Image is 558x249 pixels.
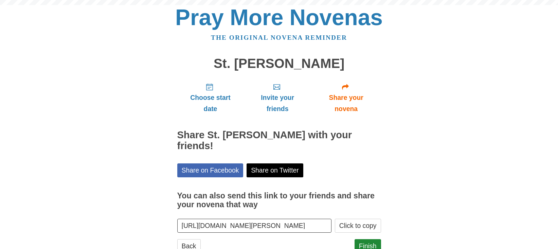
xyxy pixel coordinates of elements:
[250,92,304,114] span: Invite your friends
[177,130,381,152] h2: Share St. [PERSON_NAME] with your friends!
[247,163,303,177] a: Share on Twitter
[318,92,374,114] span: Share your novena
[311,77,381,118] a: Share your novena
[177,77,244,118] a: Choose start date
[335,219,381,233] button: Click to copy
[177,192,381,209] h3: You can also send this link to your friends and share your novena that way
[175,5,383,30] a: Pray More Novenas
[184,92,237,114] span: Choose start date
[177,163,244,177] a: Share on Facebook
[211,34,347,41] a: The original novena reminder
[177,56,381,71] h1: St. [PERSON_NAME]
[244,77,311,118] a: Invite your friends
